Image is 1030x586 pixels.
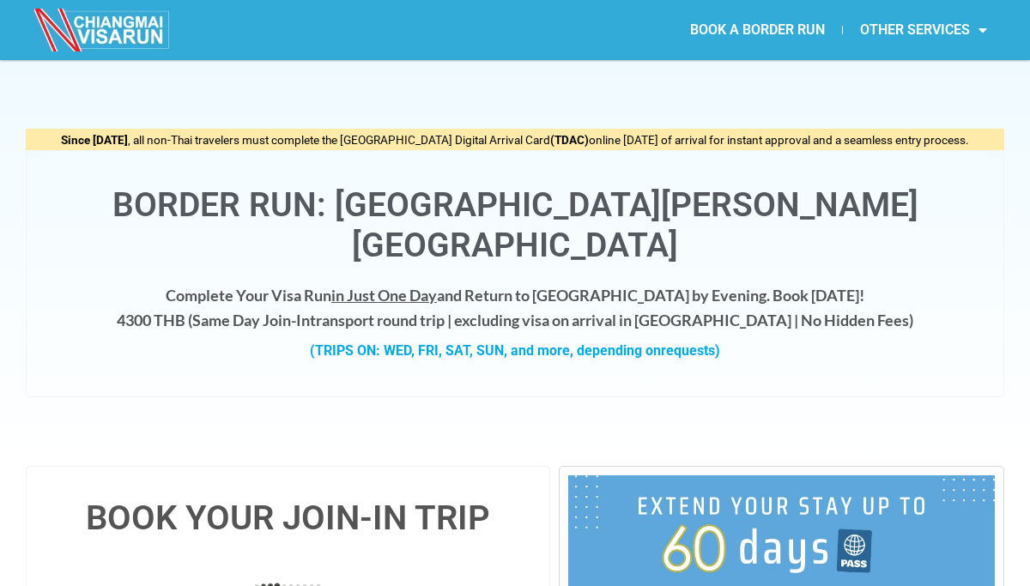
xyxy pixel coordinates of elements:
[310,342,720,359] strong: (TRIPS ON: WED, FRI, SAT, SUN, and more, depending on
[61,133,969,147] span: , all non-Thai travelers must complete the [GEOGRAPHIC_DATA] Digital Arrival Card online [DATE] o...
[44,501,532,535] h4: BOOK YOUR JOIN-IN TRIP
[515,10,1004,50] nav: Menu
[661,342,720,359] span: requests)
[192,311,310,329] strong: Same Day Join-In
[843,10,1004,50] a: OTHER SERVICES
[44,283,986,333] h4: Complete Your Visa Run and Return to [GEOGRAPHIC_DATA] by Evening. Book [DATE]! 4300 THB ( transp...
[44,185,986,266] h1: Border Run: [GEOGRAPHIC_DATA][PERSON_NAME][GEOGRAPHIC_DATA]
[673,10,842,50] a: BOOK A BORDER RUN
[550,133,589,147] strong: (TDAC)
[331,286,437,305] span: in Just One Day
[61,133,128,147] strong: Since [DATE]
